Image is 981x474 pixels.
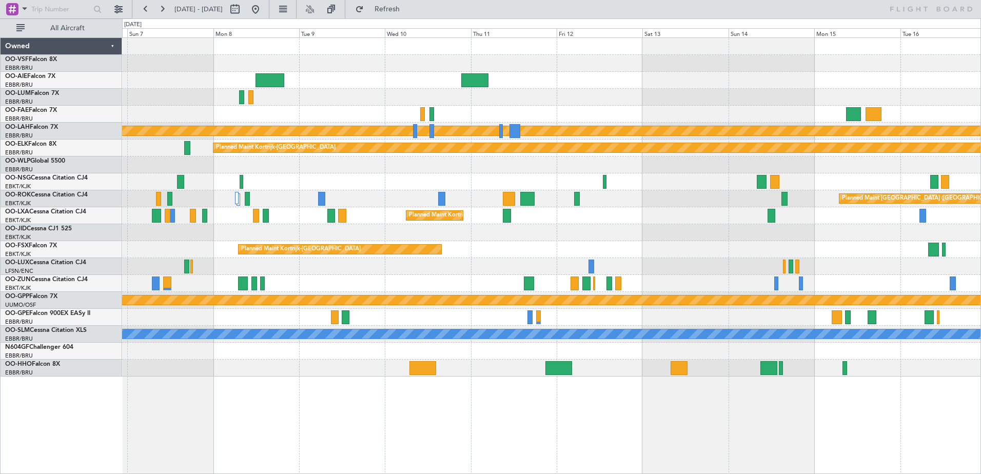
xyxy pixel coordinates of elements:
[5,243,29,249] span: OO-FSX
[5,132,33,140] a: EBBR/BRU
[5,209,86,215] a: OO-LXACessna Citation CJ4
[5,166,33,173] a: EBBR/BRU
[5,301,36,309] a: UUMO/OSF
[241,242,361,257] div: Planned Maint Kortrijk-[GEOGRAPHIC_DATA]
[5,284,31,292] a: EBKT/KJK
[5,276,31,283] span: OO-ZUN
[5,200,31,207] a: EBKT/KJK
[5,90,59,96] a: OO-LUMFalcon 7X
[5,64,33,72] a: EBBR/BRU
[5,107,57,113] a: OO-FAEFalcon 7X
[5,344,29,350] span: N604GF
[5,192,88,198] a: OO-ROKCessna Citation CJ4
[471,28,557,37] div: Thu 11
[27,25,108,32] span: All Aircraft
[127,28,213,37] div: Sun 7
[5,226,27,232] span: OO-JID
[5,175,31,181] span: OO-NSG
[5,158,30,164] span: OO-WLP
[5,260,29,266] span: OO-LUX
[31,2,90,17] input: Trip Number
[729,28,814,37] div: Sun 14
[409,208,528,223] div: Planned Maint Kortrijk-[GEOGRAPHIC_DATA]
[5,260,86,266] a: OO-LUXCessna Citation CJ4
[5,293,29,300] span: OO-GPP
[350,1,412,17] button: Refresh
[5,310,29,317] span: OO-GPE
[124,21,142,29] div: [DATE]
[5,107,29,113] span: OO-FAE
[5,209,29,215] span: OO-LXA
[5,293,57,300] a: OO-GPPFalcon 7X
[5,226,72,232] a: OO-JIDCessna CJ1 525
[385,28,470,37] div: Wed 10
[299,28,385,37] div: Tue 9
[5,149,33,156] a: EBBR/BRU
[5,183,31,190] a: EBKT/KJK
[5,124,58,130] a: OO-LAHFalcon 7X
[5,361,60,367] a: OO-HHOFalcon 8X
[5,98,33,106] a: EBBR/BRU
[5,233,31,241] a: EBKT/KJK
[5,158,65,164] a: OO-WLPGlobal 5500
[5,276,88,283] a: OO-ZUNCessna Citation CJ4
[5,216,31,224] a: EBKT/KJK
[5,175,88,181] a: OO-NSGCessna Citation CJ4
[366,6,409,13] span: Refresh
[5,369,33,377] a: EBBR/BRU
[5,124,30,130] span: OO-LAH
[174,5,223,14] span: [DATE] - [DATE]
[5,192,31,198] span: OO-ROK
[5,56,57,63] a: OO-VSFFalcon 8X
[5,327,30,333] span: OO-SLM
[5,141,28,147] span: OO-ELK
[642,28,728,37] div: Sat 13
[5,327,87,333] a: OO-SLMCessna Citation XLS
[5,73,55,80] a: OO-AIEFalcon 7X
[213,28,299,37] div: Mon 8
[5,344,73,350] a: N604GFChallenger 604
[5,115,33,123] a: EBBR/BRU
[5,361,32,367] span: OO-HHO
[5,318,33,326] a: EBBR/BRU
[5,243,57,249] a: OO-FSXFalcon 7X
[5,90,31,96] span: OO-LUM
[5,141,56,147] a: OO-ELKFalcon 8X
[5,56,29,63] span: OO-VSF
[5,73,27,80] span: OO-AIE
[5,267,33,275] a: LFSN/ENC
[557,28,642,37] div: Fri 12
[5,335,33,343] a: EBBR/BRU
[814,28,900,37] div: Mon 15
[11,20,111,36] button: All Aircraft
[5,81,33,89] a: EBBR/BRU
[5,352,33,360] a: EBBR/BRU
[216,140,336,155] div: Planned Maint Kortrijk-[GEOGRAPHIC_DATA]
[5,250,31,258] a: EBKT/KJK
[5,310,90,317] a: OO-GPEFalcon 900EX EASy II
